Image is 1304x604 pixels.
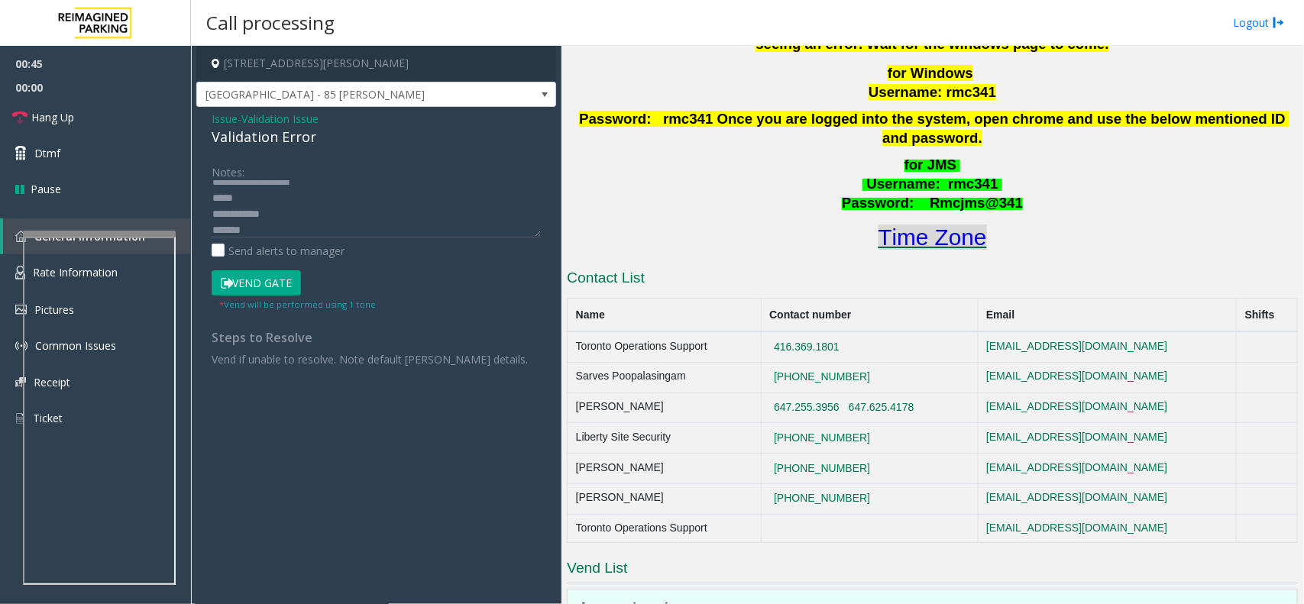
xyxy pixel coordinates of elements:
[212,351,541,367] p: Vend if unable to resolve. Note default [PERSON_NAME] details.
[212,331,541,345] h4: Steps to Resolve
[15,305,27,315] img: 'icon'
[568,423,761,454] td: Liberty Site Security
[238,111,319,126] span: -
[15,231,27,242] img: 'icon'
[986,522,1167,534] a: [EMAIL_ADDRESS][DOMAIN_NAME]
[568,483,761,514] td: [PERSON_NAME]
[15,266,25,279] img: 'icon'
[219,299,376,310] small: Vend will be performed using 1 tone
[1273,15,1285,31] img: logout
[867,176,936,192] span: Username
[888,65,973,81] span: for Windows
[197,82,484,107] span: [GEOGRAPHIC_DATA] - 85 [PERSON_NAME]
[212,159,244,180] label: Notes:
[212,111,238,127] span: Issue
[769,431,875,445] button: [PHONE_NUMBER]
[769,462,875,476] button: [PHONE_NUMBER]
[769,341,844,354] button: 416.369.1801
[34,229,145,244] span: General Information
[978,299,1237,332] th: Email
[15,412,25,425] img: 'icon'
[1237,299,1298,332] th: Shifts
[869,84,996,100] span: Username: rmc341
[842,195,1023,211] span: Password: Rmcjms@341
[769,492,875,505] button: [PHONE_NUMBER]
[212,270,301,296] button: Vend Gate
[986,340,1167,352] a: [EMAIL_ADDRESS][DOMAIN_NAME]
[3,218,191,254] a: General Information
[986,370,1167,382] a: [EMAIL_ADDRESS][DOMAIN_NAME]
[769,370,875,384] button: [PHONE_NUMBER]
[196,46,556,82] h4: [STREET_ADDRESS][PERSON_NAME]
[34,145,60,161] span: Dtmf
[761,299,978,332] th: Contact number
[568,454,761,484] td: [PERSON_NAME]
[986,461,1167,473] a: [EMAIL_ADDRESS][DOMAIN_NAME]
[904,157,956,173] span: for JMS
[936,176,998,192] span: : rmc341
[212,127,541,147] div: Validation Error
[986,431,1167,443] a: [EMAIL_ADDRESS][DOMAIN_NAME]
[15,377,26,387] img: 'icon'
[31,181,61,197] span: Pause
[879,224,987,250] a: Time Zone
[1233,15,1285,31] a: Logout
[568,392,761,423] td: [PERSON_NAME]
[31,109,74,125] span: Hang Up
[568,299,761,332] th: Name
[769,401,844,415] button: 647.255.3956
[568,362,761,392] td: Sarves Poopalasingam
[199,4,342,41] h3: Call processing
[568,331,761,362] td: Toronto Operations Support
[986,400,1167,412] a: [EMAIL_ADDRESS][DOMAIN_NAME]
[15,340,28,352] img: 'icon'
[844,401,919,415] button: 647.625.4178
[212,243,345,259] label: Send alerts to manager
[986,491,1167,503] a: [EMAIL_ADDRESS][DOMAIN_NAME]
[579,111,1289,146] span: Password: rmc341 Once you are logged into the system, open chrome and use the below mentioned ID ...
[241,111,319,127] span: Validation Issue
[567,268,1298,292] h3: Contact List
[568,514,761,543] td: Toronto Operations Support
[567,558,1298,583] h3: Vend List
